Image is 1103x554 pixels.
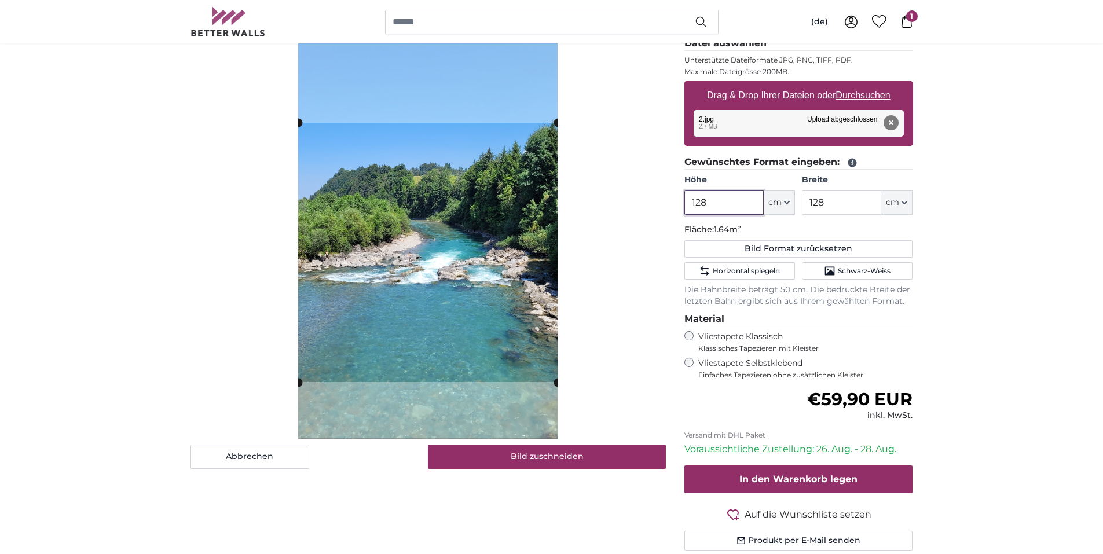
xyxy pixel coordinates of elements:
div: inkl. MwSt. [807,410,913,421]
span: Horizontal spiegeln [713,266,780,276]
button: In den Warenkorb legen [684,465,913,493]
span: €59,90 EUR [807,388,913,410]
span: Schwarz-Weiss [838,266,891,276]
button: cm [881,190,913,215]
button: Schwarz-Weiss [802,262,913,280]
img: Betterwalls [190,7,266,36]
span: cm [768,197,782,208]
button: Horizontal spiegeln [684,262,795,280]
span: In den Warenkorb legen [739,474,858,485]
label: Drag & Drop Ihrer Dateien oder [702,84,895,107]
button: Produkt per E-Mail senden [684,531,913,551]
button: Auf die Wunschliste setzen [684,507,913,522]
span: 1 [906,10,918,22]
p: Fläche: [684,224,913,236]
span: Einfaches Tapezieren ohne zusätzlichen Kleister [698,370,913,380]
span: Klassisches Tapezieren mit Kleister [698,344,903,353]
p: Voraussichtliche Zustellung: 26. Aug. - 28. Aug. [684,442,913,456]
legend: Material [684,312,913,326]
label: Breite [802,174,913,186]
u: Durchsuchen [836,90,890,100]
label: Höhe [684,174,795,186]
p: Unterstützte Dateiformate JPG, PNG, TIFF, PDF. [684,56,913,65]
legend: Gewünschtes Format eingeben: [684,155,913,170]
legend: Datei auswählen [684,36,913,51]
button: Bild Format zurücksetzen [684,240,913,258]
label: Vliestapete Selbstklebend [698,358,913,380]
p: Maximale Dateigrösse 200MB. [684,67,913,76]
span: 1.64m² [714,224,741,234]
span: Auf die Wunschliste setzen [745,508,871,522]
p: Versand mit DHL Paket [684,431,913,440]
button: Bild zuschneiden [428,445,666,469]
p: Die Bahnbreite beträgt 50 cm. Die bedruckte Breite der letzten Bahn ergibt sich aus Ihrem gewählt... [684,284,913,307]
label: Vliestapete Klassisch [698,331,903,353]
span: cm [886,197,899,208]
button: Abbrechen [190,445,309,469]
button: cm [764,190,795,215]
button: (de) [802,12,837,32]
